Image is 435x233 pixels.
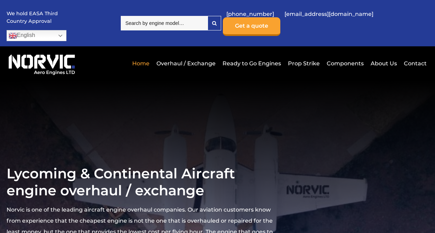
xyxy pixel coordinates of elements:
img: en [9,31,17,40]
a: About Us [369,55,399,72]
a: Prop Strike [286,55,321,72]
a: [EMAIL_ADDRESS][DOMAIN_NAME] [281,6,377,22]
a: Components [325,55,365,72]
input: Search by engine model… [121,16,208,30]
a: [PHONE_NUMBER] [223,6,278,22]
a: Overhaul / Exchange [155,55,217,72]
h1: Lycoming & Continental Aircraft engine overhaul / exchange [7,165,281,199]
a: Get a quote [223,17,280,36]
a: English [7,30,66,41]
p: We hold EASA Third Country Approval [7,10,58,25]
a: Contact [402,55,427,72]
a: Home [130,55,151,72]
img: Norvic Aero Engines logo [7,52,77,75]
a: Ready to Go Engines [221,55,283,72]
